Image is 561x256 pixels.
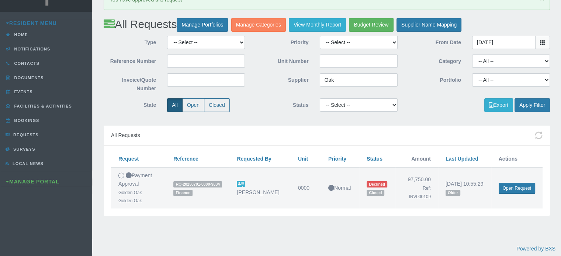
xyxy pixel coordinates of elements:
label: Category [403,55,467,66]
span: Declined [367,181,387,187]
button: Export [484,98,513,112]
a: Priority [328,156,346,162]
label: From Date [403,36,467,47]
a: Reference [173,156,198,162]
span: Local News [11,161,44,166]
label: Type [98,36,162,47]
span: Amount [411,156,431,162]
a: Unit [298,156,308,162]
small: Golden Oak [118,198,142,203]
span: Finance [173,190,193,196]
a: Request [118,156,139,162]
label: Closed [204,98,230,112]
div: All Requests [104,126,550,145]
label: All [167,98,183,112]
td: Normal [321,167,359,208]
a: Resident Menu [6,20,57,26]
span: Home [13,32,28,37]
span: Contacts [13,61,39,66]
a: Open Request [499,183,535,194]
td: 97,750.00 [395,167,438,208]
label: Reference Number [98,55,162,66]
small: Golden Oak [118,190,142,195]
a: Budget Review [349,18,393,32]
a: Last Updated [446,156,478,162]
label: State [98,98,162,109]
h2: All Requests [104,18,550,32]
a: Manage Portfolios [177,18,228,32]
span: Requests [11,133,39,137]
td: Payment Approval [111,167,166,208]
a: View Monthly Report [289,18,346,32]
label: Portfolio [403,73,467,84]
span: Bookings [13,118,39,123]
a: Manage Portal [6,179,59,185]
span: Notifications [13,47,51,51]
a: Supplier Name Mapping [396,18,461,32]
label: Unit Number [250,55,314,66]
span: Facilities & Activities [13,104,72,108]
a: Requested By [237,156,271,162]
span: RQ-20250701-0000-9834 [173,181,222,187]
span: Actions [499,156,517,162]
span: Older [446,190,460,196]
label: Invoice/Quote Number [98,73,162,93]
td: [PERSON_NAME] [229,167,290,208]
span: Documents [13,76,44,80]
td: 0000 [291,167,321,208]
span: Events [13,90,33,94]
a: Powered by BXS [516,246,555,252]
button: Apply Filter [515,98,550,112]
label: Priority [250,36,314,47]
a: Manage Categories [231,18,286,32]
td: [DATE] 10:55:29 [438,167,491,208]
label: Status [250,98,314,109]
a: Status [367,156,382,162]
span: Surveys [11,147,35,151]
label: Supplier [250,73,314,84]
span: Closed [367,190,384,196]
label: Open [182,98,204,112]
